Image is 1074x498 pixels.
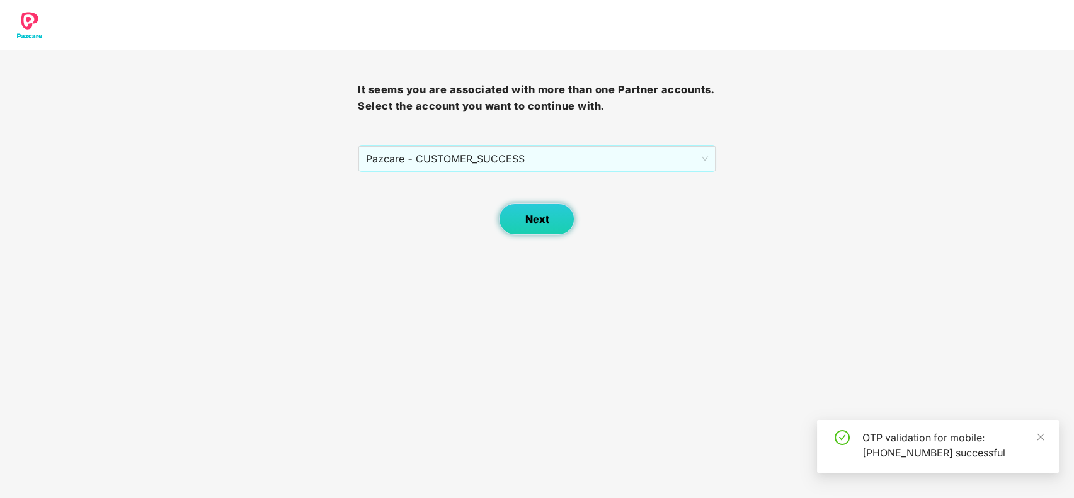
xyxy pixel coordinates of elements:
[525,213,549,225] span: Next
[366,147,707,171] span: Pazcare - CUSTOMER_SUCCESS
[499,203,574,235] button: Next
[358,82,716,114] h3: It seems you are associated with more than one Partner accounts. Select the account you want to c...
[862,430,1044,460] div: OTP validation for mobile: [PHONE_NUMBER] successful
[1036,433,1045,441] span: close
[835,430,850,445] span: check-circle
